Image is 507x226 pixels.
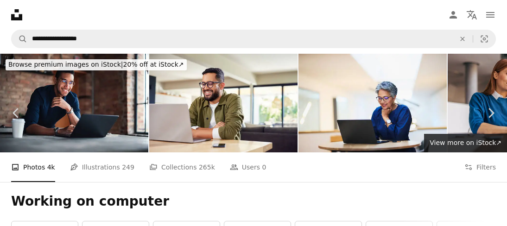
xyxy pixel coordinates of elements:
[11,193,496,210] h1: Working on computer
[464,152,496,182] button: Filters
[444,6,463,24] a: Log in / Sign up
[230,152,266,182] a: Users 0
[122,162,134,172] span: 249
[475,69,507,157] a: Next
[199,162,215,172] span: 265k
[149,152,215,182] a: Collections 265k
[463,6,481,24] button: Language
[424,134,507,152] a: View more on iStock↗
[430,139,501,146] span: View more on iStock ↗
[298,54,447,152] img: Focused Professional at Her Desk
[481,6,500,24] button: Menu
[473,30,495,48] button: Visual search
[149,54,298,152] img: Happy hispanic man working on laptop at home
[12,30,27,48] button: Search Unsplash
[8,61,123,68] span: Browse premium images on iStock |
[8,61,184,68] span: 20% off at iStock ↗
[452,30,473,48] button: Clear
[11,9,22,20] a: Home — Unsplash
[11,30,496,48] form: Find visuals sitewide
[262,162,266,172] span: 0
[70,152,134,182] a: Illustrations 249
